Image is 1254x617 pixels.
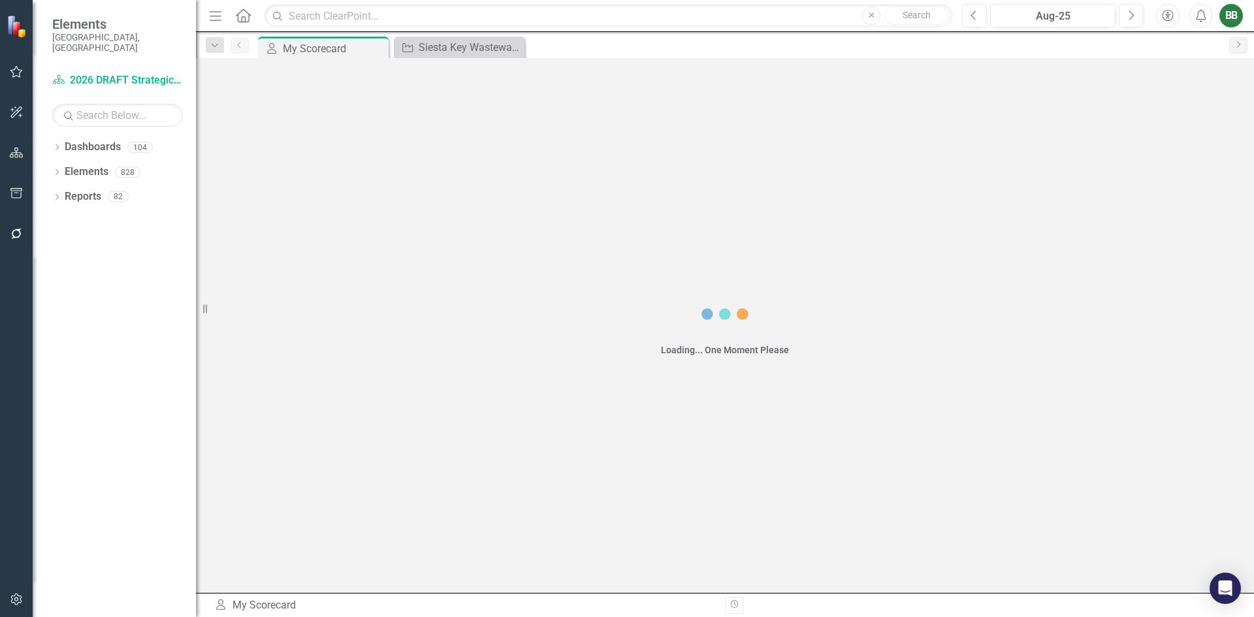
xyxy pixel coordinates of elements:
button: Aug-25 [990,4,1116,27]
div: Loading... One Moment Please [661,343,789,356]
input: Search ClearPoint... [265,5,952,27]
div: 828 [115,166,140,178]
a: Siesta Key Wastewater Collection System Level of Service [397,39,521,55]
div: 82 [108,191,129,202]
a: Reports [65,189,101,204]
div: 104 [127,142,153,153]
div: Open Intercom Messenger [1210,573,1241,604]
div: Siesta Key Wastewater Collection System Level of Service [419,39,521,55]
input: Search Below... [52,104,183,127]
img: ClearPoint Strategy [7,14,29,37]
a: Dashboards [65,140,121,155]
button: BB [1219,4,1243,27]
span: Elements [52,16,183,32]
div: Aug-25 [995,8,1111,24]
small: [GEOGRAPHIC_DATA], [GEOGRAPHIC_DATA] [52,32,183,54]
span: Search [903,10,931,20]
div: My Scorecard [283,40,385,57]
button: Search [884,7,949,25]
div: My Scorecard [214,598,715,613]
a: 2026 DRAFT Strategic Plan [52,73,183,88]
a: Elements [65,165,108,180]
